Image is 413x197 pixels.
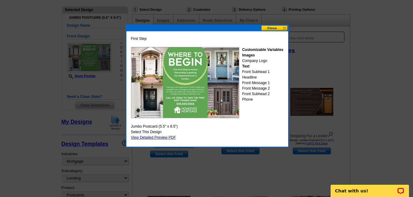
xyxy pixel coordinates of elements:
a: Select This Design [131,130,162,134]
span: First Step [131,36,147,41]
img: GENPJF_FirstStep_All.jpg [131,47,239,118]
strong: Images [242,53,255,57]
div: Company Logo Front Subhead 1 Headline Front Message 1 Front Message 2 Front Subhead 2 Phone [242,47,283,102]
a: View Detailed Preview PDF [131,135,176,140]
strong: Customizable Variables [242,48,283,52]
span: Jumbo Postcard (5.5" x 8.5") [131,124,178,129]
iframe: LiveChat chat widget [327,178,413,197]
strong: Text [242,64,249,68]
